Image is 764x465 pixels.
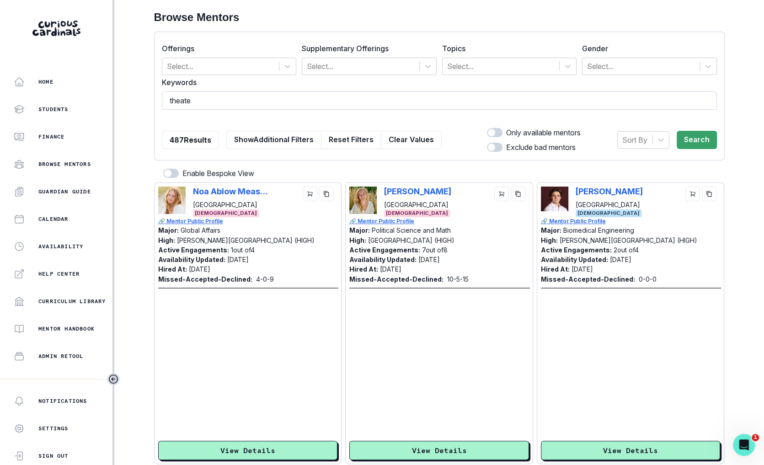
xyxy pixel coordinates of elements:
img: Picture of Noa Ablow Measelle [158,187,186,214]
p: Hired At: [349,265,378,273]
p: High: [349,236,366,244]
p: [PERSON_NAME] [576,187,643,196]
p: Help Center [38,270,80,278]
p: [PERSON_NAME] [384,187,451,196]
p: [DATE] [572,265,593,273]
button: cart [303,187,317,201]
p: Students [38,106,69,113]
p: Finance [38,133,64,140]
p: Missed-Accepted-Declined: [349,274,443,284]
p: Noa Ablow Measelle [193,187,268,196]
p: [PERSON_NAME][GEOGRAPHIC_DATA] (HIGH) [560,236,697,244]
p: [DATE] [380,265,401,273]
label: Topics [442,43,572,54]
input: Plays violin? Basketball? Roblox? etc. [162,91,717,110]
img: Picture of Mark DeMonte [541,187,568,212]
p: 1 out of 4 [231,246,255,254]
p: Sign Out [38,452,69,460]
iframe: Intercom live chat [733,434,755,456]
p: Active Engagements: [349,246,420,254]
label: Gender [582,43,711,54]
button: Toggle sidebar [107,373,119,385]
p: Only available mentors [506,127,581,138]
p: Political Science and Math [372,226,451,234]
span: [DEMOGRAPHIC_DATA] [384,209,450,217]
button: copy [319,187,334,201]
label: Supplementary Offerings [302,43,431,54]
p: 7 out of 8 [422,246,448,254]
p: [DATE] [227,256,249,263]
p: [DATE] [418,256,440,263]
p: Availability Updated: [158,256,225,263]
p: [DATE] [189,265,210,273]
p: Browse Mentors [38,160,91,168]
p: 0 - 0 - 0 [639,274,657,284]
a: 🔗 Mentor Public Profile [349,217,530,225]
button: cart [685,187,700,201]
p: 2 out of 4 [614,246,639,254]
p: 4 - 0 - 9 [256,274,274,284]
p: Availability Updated: [349,256,417,263]
button: cart [494,187,509,201]
p: Hired At: [541,265,570,273]
span: [DEMOGRAPHIC_DATA] [576,209,641,217]
p: Admin Retool [38,353,83,360]
p: Active Engagements: [541,246,612,254]
span: 1 [752,434,759,441]
p: Hired At: [158,265,187,273]
p: Major: [349,226,370,234]
p: Missed-Accepted-Declined: [158,274,252,284]
a: 🔗 Mentor Public Profile [541,217,721,225]
p: High: [158,236,175,244]
button: Reset Filters [321,131,381,149]
p: Exclude bad mentors [506,142,576,153]
h2: Browse Mentors [154,11,725,24]
p: Availability Updated: [541,256,608,263]
p: Mentor Handbook [38,325,95,332]
p: Guardian Guide [38,188,91,195]
button: copy [702,187,716,201]
p: Notifications [38,397,87,405]
button: ShowAdditional Filters [226,131,321,149]
button: View Details [541,441,721,460]
p: Biomedical Engineering [563,226,634,234]
p: [PERSON_NAME][GEOGRAPHIC_DATA] (HIGH) [177,236,315,244]
img: Curious Cardinals Logo [32,21,80,36]
p: Curriculum Library [38,298,106,305]
p: Active Engagements: [158,246,229,254]
p: [GEOGRAPHIC_DATA] (HIGH) [368,236,454,244]
label: Keywords [162,77,711,88]
p: Availability [38,243,83,250]
button: copy [511,187,525,201]
p: Major: [158,226,179,234]
p: Calendar [38,215,69,223]
button: Clear Values [381,131,442,149]
p: Enable Bespoke View [182,168,254,179]
p: [GEOGRAPHIC_DATA] [193,200,268,209]
p: [GEOGRAPHIC_DATA] [384,200,451,209]
p: Settings [38,425,69,432]
img: Picture of Phoebe Dragseth [349,187,377,214]
button: Search [677,131,717,149]
p: Missed-Accepted-Declined: [541,274,635,284]
button: View Details [158,441,338,460]
p: 487 Results [170,134,211,145]
label: Offerings [162,43,291,54]
p: 10 - 5 - 15 [447,274,469,284]
p: [DATE] [610,256,631,263]
span: [DEMOGRAPHIC_DATA] [193,209,259,217]
a: 🔗 Mentor Public Profile [158,217,339,225]
p: Global Affairs [181,226,220,234]
p: Major: [541,226,561,234]
p: High: [541,236,558,244]
p: [GEOGRAPHIC_DATA] [576,200,643,209]
p: Home [38,78,53,86]
button: View Details [349,441,529,460]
